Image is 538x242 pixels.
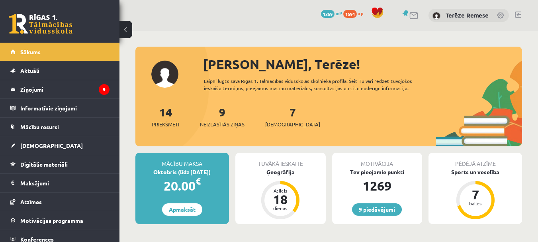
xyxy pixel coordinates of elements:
div: balles [464,201,487,206]
span: 1269 [321,10,335,18]
span: xp [358,10,363,16]
div: Sports un veselība [428,168,522,176]
div: 20.00 [135,176,229,195]
a: Sports un veselība 7 balles [428,168,522,220]
span: Priekšmeti [152,120,179,128]
img: Terēze Remese [432,12,440,20]
div: Oktobris (līdz [DATE]) [135,168,229,176]
a: Terēze Remese [446,11,489,19]
a: Maksājumi [10,174,110,192]
a: Motivācijas programma [10,211,110,230]
div: Motivācija [332,153,423,168]
legend: Informatīvie ziņojumi [20,99,110,117]
span: Mācību resursi [20,123,59,130]
div: Pēdējā atzīme [428,153,522,168]
div: Tuvākā ieskaite [235,153,326,168]
span: mP [336,10,342,16]
a: Ģeogrāfija Atlicis 18 dienas [235,168,326,220]
div: Tev pieejamie punkti [332,168,423,176]
a: Atzīmes [10,193,110,211]
div: 18 [268,193,292,206]
a: [DEMOGRAPHIC_DATA] [10,136,110,155]
a: Informatīvie ziņojumi [10,99,110,117]
span: Sākums [20,48,41,55]
div: Atlicis [268,188,292,193]
span: Digitālie materiāli [20,161,68,168]
a: 9 piedāvājumi [352,203,402,216]
div: Laipni lūgts savā Rīgas 1. Tālmācības vidusskolas skolnieka profilā. Šeit Tu vari redzēt tuvojošo... [204,77,436,92]
a: Digitālie materiāli [10,155,110,173]
span: € [196,175,201,187]
a: Mācību resursi [10,118,110,136]
div: dienas [268,206,292,211]
a: 1694 xp [343,10,367,16]
a: Rīgas 1. Tālmācības vidusskola [9,14,72,34]
span: Neizlasītās ziņas [200,120,245,128]
span: Atzīmes [20,198,42,205]
span: Motivācijas programma [20,217,83,224]
div: Ģeogrāfija [235,168,326,176]
a: 1269 mP [321,10,342,16]
a: 7[DEMOGRAPHIC_DATA] [265,105,320,128]
legend: Maksājumi [20,174,110,192]
a: Apmaksāt [162,203,202,216]
div: 7 [464,188,487,201]
a: Ziņojumi9 [10,80,110,98]
div: 1269 [332,176,423,195]
div: [PERSON_NAME], Terēze! [203,55,522,74]
a: 14Priekšmeti [152,105,179,128]
i: 9 [99,84,110,95]
span: [DEMOGRAPHIC_DATA] [20,142,83,149]
span: [DEMOGRAPHIC_DATA] [265,120,320,128]
span: 1694 [343,10,357,18]
a: Sākums [10,43,110,61]
a: 9Neizlasītās ziņas [200,105,245,128]
div: Mācību maksa [135,153,229,168]
legend: Ziņojumi [20,80,110,98]
span: Aktuāli [20,67,39,74]
a: Aktuāli [10,61,110,80]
